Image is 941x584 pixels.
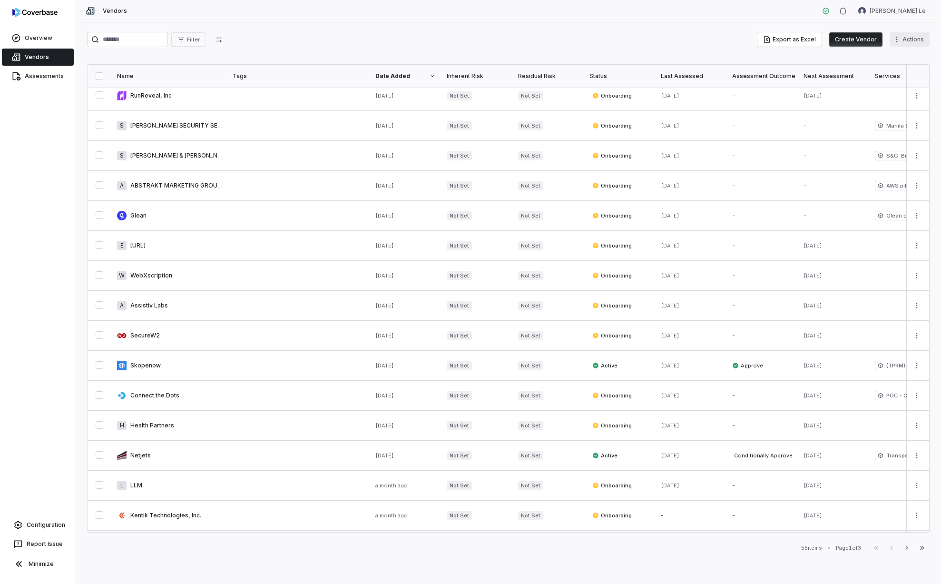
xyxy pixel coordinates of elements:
[661,152,679,159] span: [DATE]
[375,212,394,219] span: [DATE]
[804,92,822,99] span: [DATE]
[726,171,798,201] td: -
[798,141,869,171] td: -
[798,171,869,201] td: -
[447,421,472,430] span: Not Set
[909,119,924,133] button: More actions
[661,182,679,189] span: [DATE]
[726,261,798,291] td: -
[4,554,72,574] button: Minimize
[375,152,394,159] span: [DATE]
[375,422,394,429] span: [DATE]
[798,111,869,141] td: -
[909,208,924,223] button: More actions
[661,482,679,489] span: [DATE]
[798,201,869,231] td: -
[909,508,924,523] button: More actions
[655,501,726,531] td: -
[726,81,798,111] td: -
[592,152,632,159] span: Onboarding
[233,72,364,80] div: Tags
[518,181,543,190] span: Not Set
[12,8,58,17] img: logo-D7KZi-bG.svg
[890,32,930,47] button: More actions
[447,121,472,130] span: Not Set
[592,242,632,249] span: Onboarding
[804,422,822,429] span: [DATE]
[592,362,618,369] span: Active
[757,32,822,47] button: Export as Excel
[592,92,632,99] span: Onboarding
[726,471,798,501] td: -
[804,302,822,309] span: [DATE]
[447,181,472,190] span: Not Set
[592,302,632,309] span: Onboarding
[187,36,200,43] span: Filter
[828,544,830,551] div: •
[375,242,394,249] span: [DATE]
[804,452,822,459] span: [DATE]
[117,72,225,80] div: Name
[661,242,679,249] span: [DATE]
[804,72,863,80] div: Next Assessment
[661,422,679,429] span: [DATE]
[804,242,822,249] span: [DATE]
[829,32,882,47] button: Create Vendor
[726,231,798,261] td: -
[875,72,935,80] div: Services
[804,512,822,519] span: [DATE]
[375,332,394,339] span: [DATE]
[375,272,394,279] span: [DATE]
[661,122,679,129] span: [DATE]
[592,212,632,219] span: Onboarding
[909,89,924,103] button: More actions
[875,361,928,370] span: (TPRM) Skopenow procurement - 46989
[870,7,926,15] span: [PERSON_NAME] Le
[909,388,924,403] button: More actions
[661,272,679,279] span: [DATE]
[875,451,928,460] span: Transportation
[447,361,472,370] span: Not Set
[726,201,798,231] td: -
[2,68,74,85] a: Assessments
[798,531,869,561] td: -
[655,531,726,561] td: -
[518,271,543,280] span: Not Set
[518,511,543,520] span: Not Set
[518,391,543,400] span: Not Set
[726,111,798,141] td: -
[375,452,394,459] span: [DATE]
[909,328,924,343] button: More actions
[4,535,72,553] button: Report Issue
[375,512,408,519] span: a month ago
[804,392,822,399] span: [DATE]
[447,72,507,80] div: Inherent Risk
[592,332,632,339] span: Onboarding
[375,302,394,309] span: [DATE]
[592,182,632,189] span: Onboarding
[518,121,543,130] span: Not Set
[732,72,792,80] div: Assessment Outcome
[447,481,472,490] span: Not Set
[592,422,632,429] span: Onboarding
[447,511,472,520] span: Not Set
[447,271,472,280] span: Not Set
[375,362,394,369] span: [DATE]
[661,302,679,309] span: [DATE]
[804,362,822,369] span: [DATE]
[875,211,928,220] span: Glean Enterprise Search and Agent Framew - 51563
[592,482,632,489] span: Onboarding
[875,181,928,190] span: AWS pilot participation with Partner Mar - 50252
[103,7,127,15] span: Vendors
[804,332,822,339] span: [DATE]
[375,182,394,189] span: [DATE]
[447,151,472,160] span: Not Set
[375,392,394,399] span: [DATE]
[836,544,861,552] div: Page 1 of 3
[447,331,472,340] span: Not Set
[518,451,543,460] span: Not Set
[518,151,543,160] span: Not Set
[447,91,472,100] span: Not Set
[592,272,632,279] span: Onboarding
[909,268,924,283] button: More actions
